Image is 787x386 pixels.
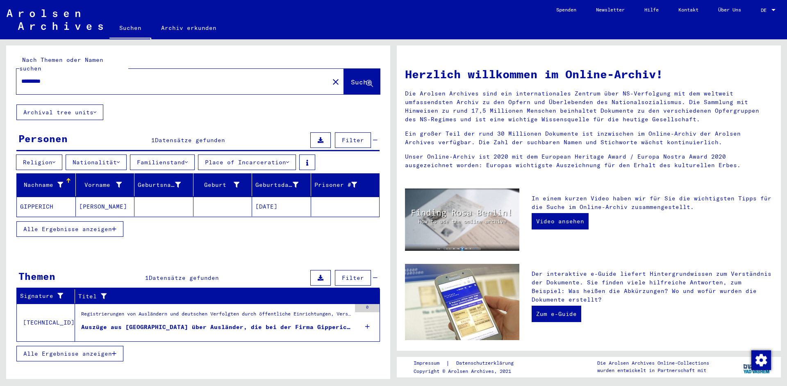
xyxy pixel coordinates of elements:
div: Titel [78,290,370,303]
div: Geburtsname [138,178,193,191]
p: Unser Online-Archiv ist 2020 mit dem European Heritage Award / Europa Nostra Award 2020 ausgezeic... [405,152,773,170]
div: Prisoner # [314,178,370,191]
div: Vorname [79,178,134,191]
button: Nationalität [66,154,127,170]
button: Filter [335,132,371,148]
mat-icon: close [331,77,341,87]
mat-header-cell: Prisoner # [311,173,380,196]
mat-cell: [PERSON_NAME] [76,197,135,216]
img: Zustimmung ändern [751,350,771,370]
a: Suchen [109,18,151,39]
div: Geburt‏ [197,181,240,189]
span: 1 [151,136,155,144]
span: DE [761,7,770,13]
button: Clear [328,73,344,90]
mat-header-cell: Vorname [76,173,135,196]
div: Signature [20,290,75,303]
div: Titel [78,292,359,301]
mat-cell: [DATE] [252,197,311,216]
p: In einem kurzen Video haben wir für Sie die wichtigsten Tipps für die Suche im Online-Archiv zusa... [532,194,773,211]
button: Religion [16,154,62,170]
p: Die Arolsen Archives sind ein internationales Zentrum über NS-Verfolgung mit dem weltweit umfasse... [405,89,773,124]
span: Suche [351,78,371,86]
div: Geburtsdatum [255,178,311,191]
mat-header-cell: Geburtsdatum [252,173,311,196]
span: Filter [342,136,364,144]
div: Nachname [20,178,75,191]
span: Filter [342,274,364,282]
p: wurden entwickelt in Partnerschaft mit [597,367,709,374]
div: Auszüge aus [GEOGRAPHIC_DATA] über Ausländer, die bei der Firma Gipperich & Co. in Büchen beschäf... [81,323,351,332]
button: Alle Ergebnisse anzeigen [16,346,123,361]
div: Geburt‏ [197,178,252,191]
p: Die Arolsen Archives Online-Collections [597,359,709,367]
div: Signature [20,292,64,300]
a: Video ansehen [532,213,589,229]
span: Datensätze gefunden [149,274,219,282]
div: Registrierungen von Ausländern und deutschen Verfolgten durch öffentliche Einrichtungen, Versiche... [81,310,351,322]
h1: Herzlich willkommen im Online-Archiv! [405,66,773,83]
button: Filter [335,270,371,286]
img: video.jpg [405,188,519,251]
mat-header-cell: Nachname [17,173,76,196]
img: eguide.jpg [405,264,519,340]
mat-cell: GIPPERICH [17,197,76,216]
div: Themen [18,269,55,284]
button: Alle Ergebnisse anzeigen [16,221,123,237]
div: Prisoner # [314,181,357,189]
mat-label: Nach Themen oder Namen suchen [19,56,103,72]
span: 1 [145,274,149,282]
img: yv_logo.png [742,356,772,377]
div: Nachname [20,181,63,189]
img: Arolsen_neg.svg [7,9,103,30]
div: Geburtsname [138,181,181,189]
a: Impressum [414,359,446,368]
td: [TECHNICAL_ID] [17,304,75,341]
a: Zum e-Guide [532,306,581,322]
button: Suche [344,69,380,94]
span: Datensätze gefunden [155,136,225,144]
div: Vorname [79,181,122,189]
span: Alle Ergebnisse anzeigen [23,350,112,357]
a: Archiv erkunden [151,18,226,38]
mat-header-cell: Geburtsname [134,173,193,196]
span: Alle Ergebnisse anzeigen [23,225,112,233]
div: | [414,359,523,368]
p: Ein großer Teil der rund 30 Millionen Dokumente ist inzwischen im Online-Archiv der Arolsen Archi... [405,129,773,147]
a: Datenschutzerklärung [450,359,523,368]
button: Familienstand [130,154,195,170]
div: 0 [355,304,380,312]
p: Der interaktive e-Guide liefert Hintergrundwissen zum Verständnis der Dokumente. Sie finden viele... [532,270,773,304]
button: Place of Incarceration [198,154,296,170]
p: Copyright © Arolsen Archives, 2021 [414,368,523,375]
button: Archival tree units [16,104,103,120]
mat-header-cell: Geburt‏ [193,173,252,196]
div: Personen [18,131,68,146]
div: Geburtsdatum [255,181,298,189]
